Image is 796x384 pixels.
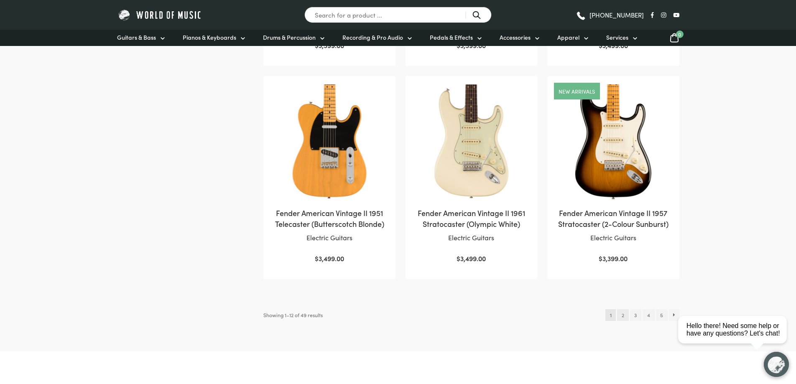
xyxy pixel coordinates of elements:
bdi: 3,499.00 [457,254,486,263]
span: Drums & Percussion [263,33,316,42]
span: Pedals & Effects [430,33,473,42]
span: Recording & Pro Audio [342,33,403,42]
input: Search for a product ... [304,7,492,23]
span: Accessories [500,33,531,42]
h2: Fender American Vintage II 1961 Stratocaster (Olympic White) [414,208,529,229]
span: 0 [676,31,684,38]
a: Fender American Vintage II 1961 Stratocaster (Olympic White)Electric Guitars $3,499.00 [414,84,529,264]
a: [PHONE_NUMBER] [576,9,644,21]
iframe: Chat with our support team [675,292,796,384]
img: Fender American Vintage II 1957 Stratocaster 2-Colour Sunburst close view [556,84,671,199]
nav: Product Pagination [605,309,679,321]
span: [PHONE_NUMBER] [589,12,644,18]
bdi: 3,499.00 [315,254,344,263]
p: Electric Guitars [414,232,529,243]
a: Fender American Vintage II 1951 Telecaster (Butterscotch Blonde)Electric Guitars $3,499.00 [272,84,387,264]
h2: Fender American Vintage II 1951 Telecaster (Butterscotch Blonde) [272,208,387,229]
img: World of Music [117,8,203,21]
a: New arrivals [559,89,595,94]
span: Page 1 [605,309,616,321]
img: Fender American Vintage II 1951 Telecaster Butterscotch Blonde Electric Guitar Front [272,84,387,199]
p: Electric Guitars [272,232,387,243]
img: Fender American Vintage II 1961 Stratocaster Olympic White Electric Guitar Front [414,84,529,199]
span: $ [457,254,460,263]
p: Electric Guitars [556,232,671,243]
a: Page 5 [656,309,668,321]
a: Page 2 [617,309,628,321]
a: Page 4 [643,309,654,321]
span: Services [606,33,628,42]
a: → [669,309,679,321]
span: Pianos & Keyboards [183,33,236,42]
p: Showing 1–12 of 49 results [263,309,323,321]
bdi: 3,399.00 [599,254,628,263]
a: Page 3 [630,309,641,321]
span: Guitars & Bass [117,33,156,42]
span: Apparel [557,33,579,42]
h2: Fender American Vintage II 1957 Stratocaster (2-Colour Sunburst) [556,208,671,229]
span: $ [599,254,602,263]
span: $ [315,254,319,263]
